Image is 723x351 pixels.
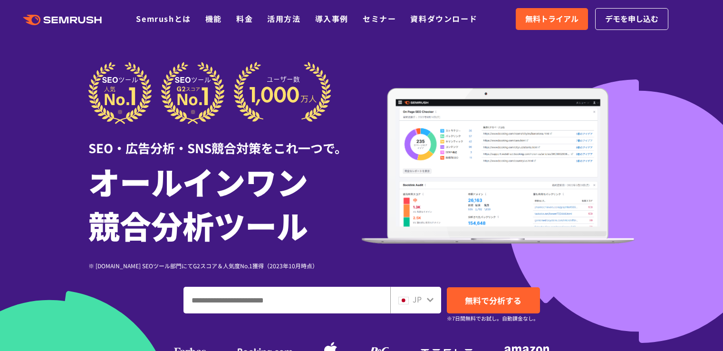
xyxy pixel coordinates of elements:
[136,13,191,24] a: Semrushとは
[88,124,362,157] div: SEO・広告分析・SNS競合対策をこれ一つで。
[88,159,362,247] h1: オールインワン 競合分析ツール
[447,287,540,313] a: 無料で分析する
[525,13,578,25] span: 無料トライアル
[267,13,300,24] a: 活用方法
[363,13,396,24] a: セミナー
[205,13,222,24] a: 機能
[516,8,588,30] a: 無料トライアル
[605,13,658,25] span: デモを申し込む
[410,13,477,24] a: 資料ダウンロード
[447,314,539,323] small: ※7日間無料でお試し。自動課金なし。
[88,261,362,270] div: ※ [DOMAIN_NAME] SEOツール部門にてG2スコア＆人気度No.1獲得（2023年10月時点）
[236,13,253,24] a: 料金
[465,294,521,306] span: 無料で分析する
[315,13,348,24] a: 導入事例
[184,287,390,313] input: ドメイン、キーワードまたはURLを入力してください
[413,293,422,305] span: JP
[595,8,668,30] a: デモを申し込む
